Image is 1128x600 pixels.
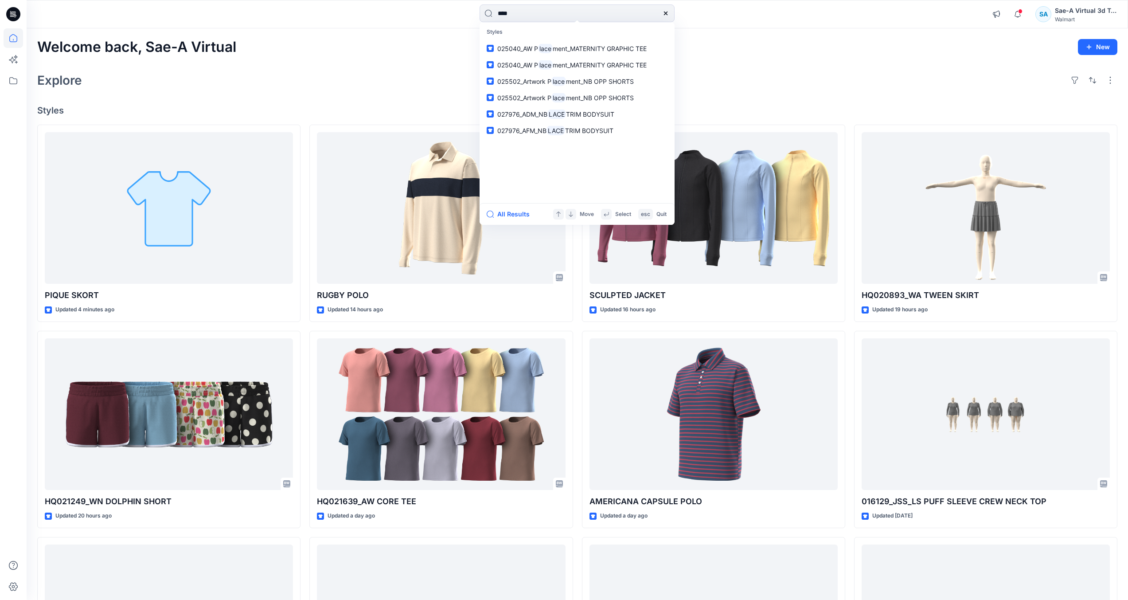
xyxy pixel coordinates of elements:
a: PIQUE SKORT [45,132,293,284]
a: HQ021249_WN DOLPHIN SHORT [45,338,293,490]
span: 027976_ADM_NB [497,110,547,118]
p: Updated 19 hours ago [872,305,928,314]
p: HQ020893_WA TWEEN SKIRT [862,289,1110,302]
h4: Styles [37,105,1117,116]
p: esc [641,210,650,219]
mark: lace [551,76,566,86]
p: Move [580,210,594,219]
p: HQ021639_AW CORE TEE [317,495,565,508]
span: 025040_AW P [497,61,538,69]
h2: Explore [37,73,82,87]
a: 027976_ADM_NBLACETRIM BODYSUIT [481,106,673,122]
p: Updated 20 hours ago [55,511,112,521]
h2: Welcome back, Sae-A Virtual [37,39,236,55]
div: Sae-A Virtual 3d Team [1055,5,1117,16]
p: Quit [656,210,667,219]
a: AMERICANA CAPSULE POLO [589,338,838,490]
span: ment_NB OPP SHORTS [566,78,634,85]
mark: lace [538,60,553,70]
span: 025502_Artwork P [497,94,551,102]
div: Walmart [1055,16,1117,23]
a: HQ020893_WA TWEEN SKIRT [862,132,1110,284]
a: RUGBY POLO [317,132,565,284]
p: Select [615,210,631,219]
p: Updated 16 hours ago [600,305,656,314]
a: 027976_AFM_NBLACETRIM BODYSUIT [481,122,673,139]
span: 025040_AW P [497,45,538,52]
p: Updated [DATE] [872,511,913,521]
a: 025040_AW Placement_MATERNITY GRAPHIC TEE [481,57,673,73]
span: ment_NB OPP SHORTS [566,94,634,102]
p: Updated a day ago [328,511,375,521]
span: ment_MATERNITY GRAPHIC TEE [553,45,647,52]
span: 025502_Artwork P [497,78,551,85]
p: Styles [481,24,673,40]
a: 025502_Artwork Placement_NB OPP SHORTS [481,73,673,90]
p: SCULPTED JACKET [589,289,838,302]
p: PIQUE SKORT [45,289,293,302]
mark: lace [551,93,566,103]
mark: LACE [546,125,565,136]
span: ment_MATERNITY GRAPHIC TEE [553,61,647,69]
a: 025502_Artwork Placement_NB OPP SHORTS [481,90,673,106]
p: Updated a day ago [600,511,648,521]
a: 016129_JSS_LS PUFF SLEEVE CREW NECK TOP [862,338,1110,490]
p: Updated 14 hours ago [328,305,383,314]
span: TRIM BODYSUIT [566,110,614,118]
a: 025040_AW Placement_MATERNITY GRAPHIC TEE [481,40,673,57]
p: RUGBY POLO [317,289,565,302]
p: AMERICANA CAPSULE POLO [589,495,838,508]
a: HQ021639_AW CORE TEE [317,338,565,490]
div: SA [1035,6,1051,22]
span: TRIM BODYSUIT [565,127,613,134]
span: 027976_AFM_NB [497,127,546,134]
mark: LACE [547,109,566,119]
p: HQ021249_WN DOLPHIN SHORT [45,495,293,508]
p: 016129_JSS_LS PUFF SLEEVE CREW NECK TOP [862,495,1110,508]
mark: lace [538,43,553,54]
a: SCULPTED JACKET [589,132,838,284]
button: All Results [487,209,535,220]
button: New [1078,39,1117,55]
p: Updated 4 minutes ago [55,305,114,314]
